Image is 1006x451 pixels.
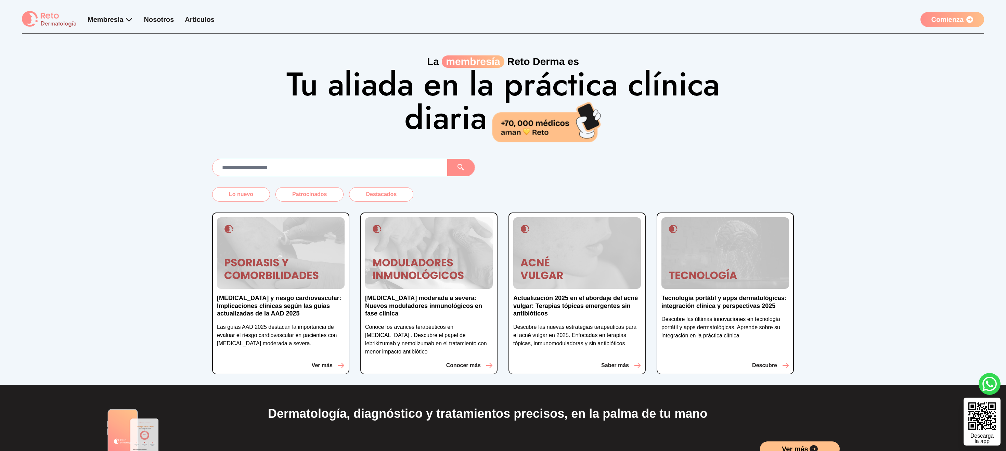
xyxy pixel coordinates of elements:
p: Conocer más [446,361,481,370]
p: Actualización 2025 en el abordaje del acné vulgar: Terapias tópicas emergentes sin antibióticos [513,294,641,318]
p: [MEDICAL_DATA] y riesgo cardiovascular: Implicaciones clínicas según las guías actualizadas de la... [217,294,345,318]
button: Descubre [752,361,789,370]
div: Descarga la app [970,433,994,444]
a: Tecnología portátil y apps dermatológicas: integración clínica y perspectivas 2025 [661,294,789,315]
button: Conocer más [446,361,493,370]
button: Saber más [601,361,641,370]
button: Destacados [349,187,413,202]
img: logo Reto dermatología [22,11,77,28]
p: [MEDICAL_DATA] moderada a severa: Nuevos moduladores inmunológicos en fase clínica [365,294,493,318]
p: Saber más [601,361,629,370]
h1: Tu aliada en la práctica clínica diaria [284,68,722,142]
button: Patrocinados [275,187,344,202]
p: Descubre las nuevas estrategias terapéuticas para el acné vulgar en 2025. Enfocadas en terapias t... [513,323,641,348]
p: Descubre las últimas innovaciones en tecnología portátil y apps dermatológicas. Aprende sobre su ... [661,315,789,340]
a: [MEDICAL_DATA] y riesgo cardiovascular: Implicaciones clínicas según las guías actualizadas de la... [217,294,345,323]
img: Psoriasis y riesgo cardiovascular: Implicaciones clínicas según las guías actualizadas de la AAD ... [217,217,345,289]
a: [MEDICAL_DATA] moderada a severa: Nuevos moduladores inmunológicos en fase clínica [365,294,493,323]
a: Comienza [920,12,984,27]
button: Ver más [312,361,345,370]
a: Nosotros [144,16,174,23]
p: Descubre [752,361,777,370]
h2: Dermatología, diagnóstico y tratamientos precisos, en la palma de tu mano [268,407,738,421]
img: Tecnología portátil y apps dermatológicas: integración clínica y perspectivas 2025 [661,217,789,289]
p: Ver más [312,361,333,370]
div: Membresía [88,15,133,24]
p: Tecnología portátil y apps dermatológicas: integración clínica y perspectivas 2025 [661,294,789,310]
a: whatsapp button [979,373,1001,395]
p: La Reto Derma es [212,55,794,68]
img: 70,000 médicos aman Reto [492,101,602,142]
p: Conoce los avances terapéuticos en [MEDICAL_DATA] . Descubre el papel de lebrikizumab y nemolizum... [365,323,493,356]
p: Las guías AAD 2025 destacan la importancia de evaluar el riesgo cardiovascular en pacientes con [... [217,323,345,348]
img: Dermatitis atópica moderada a severa: Nuevos moduladores inmunológicos en fase clínica [365,217,493,289]
img: Actualización 2025 en el abordaje del acné vulgar: Terapias tópicas emergentes sin antibióticos [513,217,641,289]
button: Lo nuevo [212,187,270,202]
span: membresía [442,55,504,68]
a: Artículos [185,16,215,23]
a: Actualización 2025 en el abordaje del acné vulgar: Terapias tópicas emergentes sin antibióticos [513,294,641,323]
